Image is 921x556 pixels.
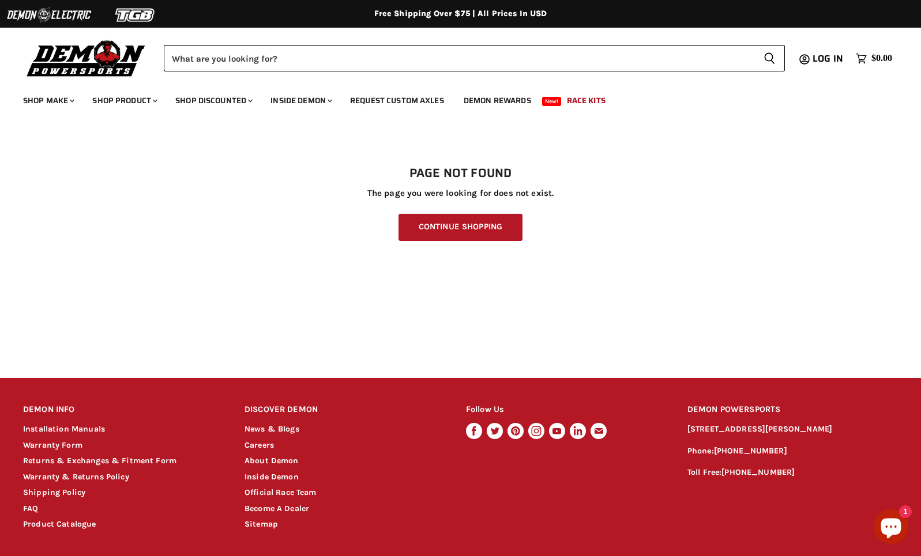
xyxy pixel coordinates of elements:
a: $0.00 [850,50,898,67]
a: Official Race Team [245,487,317,497]
img: TGB Logo 2 [92,4,179,26]
a: Inside Demon [245,472,299,482]
a: Shipping Policy [23,487,85,497]
a: Sitemap [245,519,278,529]
a: Shop Discounted [167,89,260,112]
input: Search [164,45,754,71]
a: [PHONE_NUMBER] [721,467,795,477]
h2: DISCOVER DEMON [245,396,444,423]
span: New! [542,97,562,106]
a: Demon Rewards [455,89,540,112]
a: Shop Make [14,89,81,112]
h2: Follow Us [466,396,666,423]
h2: DEMON INFO [23,396,223,423]
a: Warranty Form [23,440,82,450]
p: Phone: [687,445,898,458]
h2: DEMON POWERSPORTS [687,396,898,423]
ul: Main menu [14,84,889,112]
a: Become A Dealer [245,504,309,513]
a: Shop Product [84,89,164,112]
a: Warranty & Returns Policy [23,472,129,482]
a: Installation Manuals [23,424,105,434]
a: Returns & Exchanges & Fitment Form [23,456,176,466]
a: [PHONE_NUMBER] [714,446,787,456]
inbox-online-store-chat: Shopify online store chat [870,509,912,547]
a: Race Kits [558,89,614,112]
p: Toll Free: [687,466,898,479]
p: [STREET_ADDRESS][PERSON_NAME] [687,423,898,436]
p: The page you were looking for does not exist. [23,188,898,198]
a: Inside Demon [262,89,339,112]
form: Product [164,45,785,71]
a: About Demon [245,456,299,466]
span: Log in [813,51,843,66]
a: FAQ [23,504,38,513]
button: Search [754,45,785,71]
img: Demon Powersports [23,37,149,78]
img: Demon Electric Logo 2 [6,4,92,26]
a: Continue Shopping [399,214,522,241]
a: Product Catalogue [23,519,96,529]
a: Log in [807,54,850,64]
a: Careers [245,440,274,450]
span: $0.00 [871,53,892,64]
a: News & Blogs [245,424,299,434]
h1: Page not found [23,167,898,180]
a: Request Custom Axles [341,89,453,112]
